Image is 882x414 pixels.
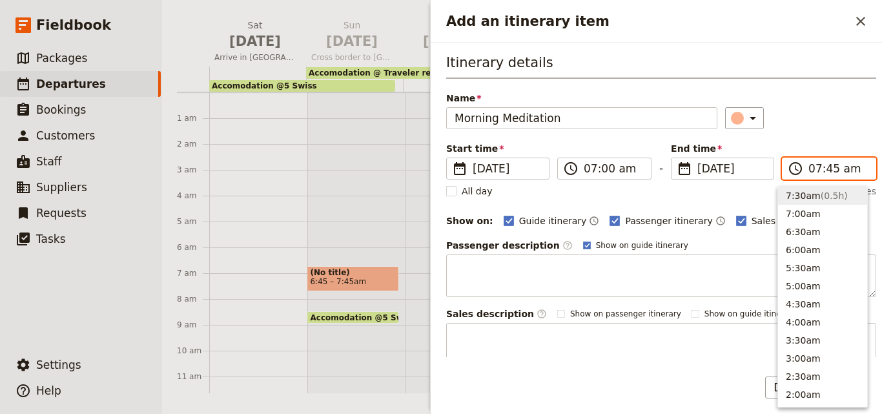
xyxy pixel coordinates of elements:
button: 4:00am [778,313,867,331]
button: ​ [725,107,764,129]
div: Show on: [446,214,493,227]
button: 4:30am [778,295,867,313]
span: ​ [562,240,573,251]
button: 7:00am [778,205,867,223]
span: Sales itinerary [752,214,817,227]
span: (No title) [311,268,396,277]
div: 10 am [177,346,209,356]
span: Tasks [36,233,66,245]
div: Accomodation @5 Swiss [209,80,395,92]
div: 2 am [177,139,209,149]
span: [DATE] [473,161,541,176]
span: 45 minutes [825,185,876,198]
span: Accomodation @5 Swiss [212,81,317,90]
span: End time [671,142,774,155]
button: 2:30am [778,367,867,386]
span: Name [446,92,717,105]
button: 2:00am [778,386,867,404]
span: All day [462,185,493,198]
input: ​ [584,161,643,176]
span: Requests [36,207,87,220]
button: Sat [DATE]Arrive in [GEOGRAPHIC_DATA] [209,19,306,67]
div: 3 am [177,165,209,175]
span: ​ [537,309,547,319]
span: Show on guide itinerary [704,309,797,319]
span: ( 0.5h ) [821,191,848,201]
span: Bookings [36,103,86,116]
input: Name [446,107,717,129]
button: 3:00am [778,349,867,367]
div: 7 am [177,268,209,278]
span: Accomodation @ Traveler rest [309,68,439,78]
button: Discard [765,377,823,398]
span: Settings [36,358,81,371]
span: ​ [788,161,803,176]
div: 8 am [177,294,209,304]
span: ​ [452,161,467,176]
label: Sales description [446,307,547,320]
span: ​ [563,161,579,176]
span: Show on passenger itinerary [570,309,681,319]
span: Fieldbook [36,16,111,35]
div: 11 am [177,371,209,382]
span: Show on guide itinerary [596,240,688,251]
button: 5:00am [778,277,867,295]
div: 9 am [177,320,209,330]
span: [DATE] [697,161,766,176]
span: Cross border to [GEOGRAPHIC_DATA] [306,52,398,63]
button: 5:30am [778,259,867,277]
span: [DATE] [214,32,296,51]
span: Arrive in [GEOGRAPHIC_DATA] [209,52,301,63]
span: Start time [446,142,549,155]
button: 3:30am [778,331,867,349]
button: Time shown on passenger itinerary [715,213,726,229]
span: Passenger itinerary [625,214,712,227]
h2: Add an itinerary item [446,12,850,31]
span: Departures [36,78,106,90]
span: ​ [677,161,692,176]
button: 6:30am [778,223,867,241]
button: 6:00am [778,241,867,259]
div: ​ [732,110,761,126]
button: Time shown on guide itinerary [589,213,599,229]
span: Suppliers [36,181,87,194]
button: 7:30am(0.5h) [778,187,867,205]
button: Sun [DATE]Cross border to [GEOGRAPHIC_DATA] [306,19,403,67]
div: 4 am [177,191,209,201]
div: 6 am [177,242,209,253]
span: 6:45 – 7:45am [311,277,367,286]
h2: Sat [214,19,296,51]
span: Packages [36,52,87,65]
span: Staff [36,155,62,168]
div: 1 am [177,113,209,123]
div: 5 am [177,216,209,227]
span: Accomodation @5 Swiss [311,313,421,322]
div: Accomodation @5 Swiss [307,311,400,324]
div: (No title)6:45 – 7:45am [307,266,400,291]
h2: Sun [311,19,393,51]
h3: Itinerary details [446,53,876,79]
div: Accomodation @ Traveler rest [306,67,686,79]
label: Passenger description [446,239,573,252]
span: Help [36,384,61,397]
span: Guide itinerary [519,214,587,227]
span: [DATE] [311,32,393,51]
span: Customers [36,129,95,142]
button: Close drawer [850,10,872,32]
span: - [659,160,663,180]
input: ​ [808,161,868,176]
